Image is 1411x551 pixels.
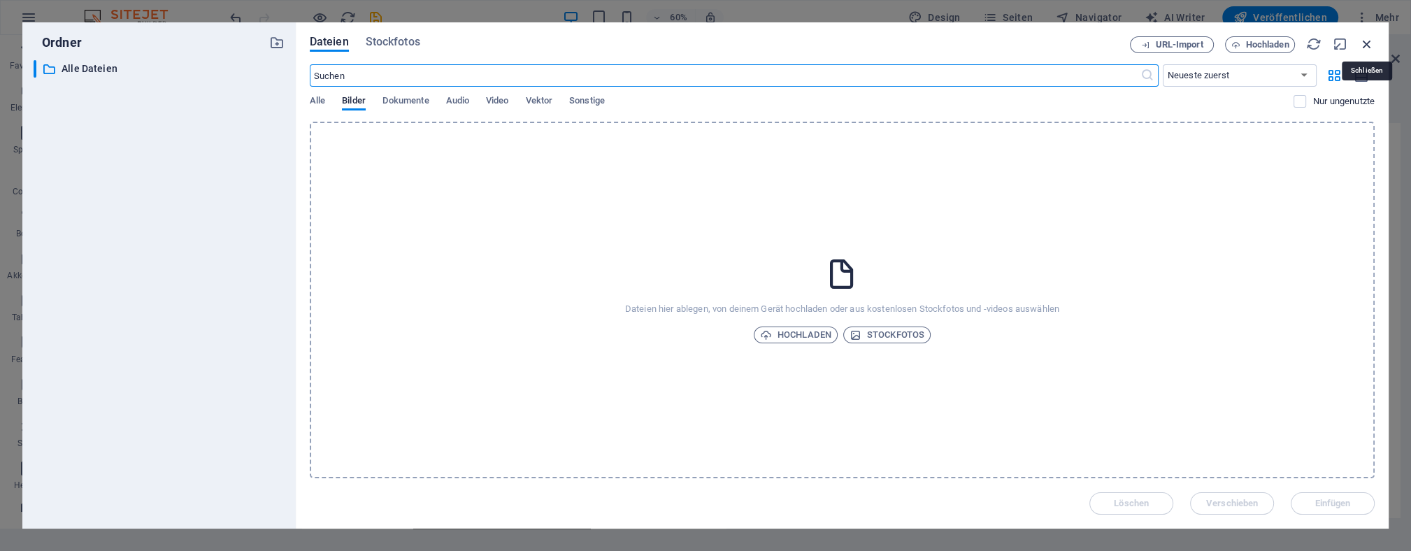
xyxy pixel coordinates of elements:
[843,327,931,343] button: Stockfotos
[34,34,82,52] p: Ordner
[1333,36,1348,52] i: Minimieren
[310,64,1140,87] input: Suchen
[486,92,508,112] span: Video
[62,61,259,77] p: Alle Dateien
[760,327,831,343] span: Hochladen
[269,35,285,50] i: Neuen Ordner erstellen
[342,92,366,112] span: Bilder
[1246,41,1289,49] span: Hochladen
[1225,36,1295,53] button: Hochladen
[526,92,553,112] span: Vektor
[1156,41,1203,49] span: URL-Import
[1313,95,1375,108] p: Zeigt nur Dateien an, die nicht auf der Website verwendet werden. Dateien, die während dieser Sit...
[382,92,429,112] span: Dokumente
[446,92,469,112] span: Audio
[569,92,605,112] span: Sonstige
[34,60,36,78] div: ​
[754,327,838,343] button: Hochladen
[1306,36,1322,52] i: Neu laden
[625,303,1059,315] p: Dateien hier ablegen, von deinem Gerät hochladen oder aus kostenlosen Stockfotos und -videos ausw...
[366,34,420,50] span: Stockfotos
[1130,36,1214,53] button: URL-Import
[850,327,924,343] span: Stockfotos
[310,34,349,50] span: Dateien
[310,92,325,112] span: Alle
[6,6,99,17] a: Skip to main content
